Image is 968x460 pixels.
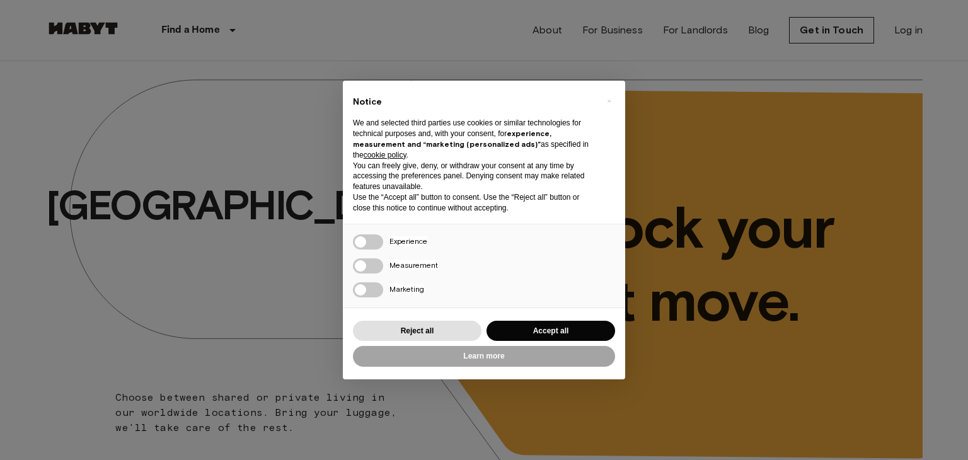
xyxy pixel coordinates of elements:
a: cookie policy [364,151,406,159]
strong: experience, measurement and “marketing (personalized ads)” [353,129,551,149]
button: Reject all [353,321,481,342]
h2: Notice [353,96,595,108]
p: You can freely give, deny, or withdraw your consent at any time by accessing the preferences pane... [353,161,595,192]
p: Use the “Accept all” button to consent. Use the “Reject all” button or close this notice to conti... [353,192,595,214]
span: Marketing [389,284,424,294]
span: Measurement [389,260,438,270]
button: Accept all [487,321,615,342]
span: × [607,93,611,108]
p: We and selected third parties use cookies or similar technologies for technical purposes and, wit... [353,118,595,160]
button: Close this notice [599,91,619,111]
span: Experience [389,236,427,246]
button: Learn more [353,346,615,367]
